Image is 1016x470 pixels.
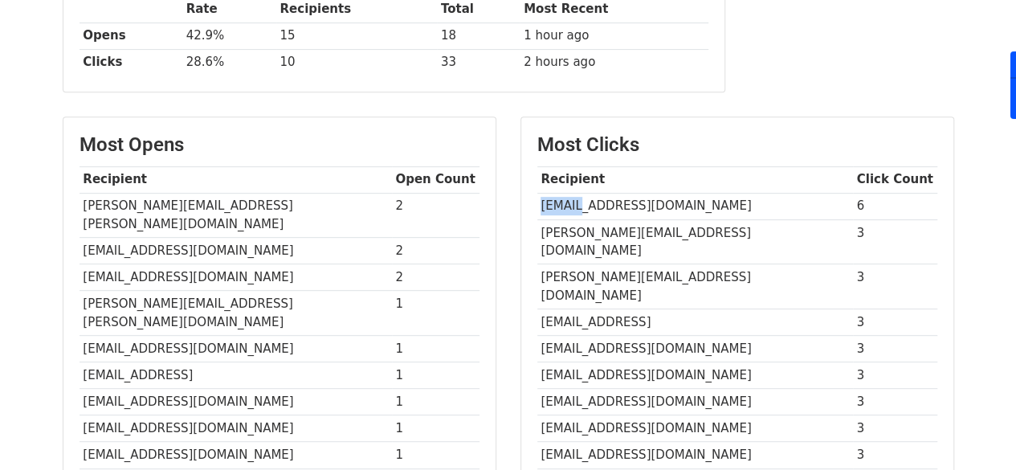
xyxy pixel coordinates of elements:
[853,415,937,442] td: 3
[520,22,708,49] td: 1 hour ago
[80,336,392,362] td: [EMAIL_ADDRESS][DOMAIN_NAME]
[537,166,853,193] th: Recipient
[853,219,937,264] td: 3
[392,336,479,362] td: 1
[853,389,937,415] td: 3
[537,219,853,264] td: [PERSON_NAME][EMAIL_ADDRESS][DOMAIN_NAME]
[392,291,479,336] td: 1
[80,291,392,336] td: [PERSON_NAME][EMAIL_ADDRESS][PERSON_NAME][DOMAIN_NAME]
[80,415,392,442] td: [EMAIL_ADDRESS][DOMAIN_NAME]
[80,238,392,264] td: [EMAIL_ADDRESS][DOMAIN_NAME]
[276,22,437,49] td: 15
[437,49,520,76] td: 33
[392,238,479,264] td: 2
[80,193,392,238] td: [PERSON_NAME][EMAIL_ADDRESS][PERSON_NAME][DOMAIN_NAME]
[537,193,853,219] td: [EMAIL_ADDRESS][DOMAIN_NAME]
[80,49,182,76] th: Clicks
[936,393,1016,470] iframe: Chat Widget
[182,49,276,76] td: 28.6%
[80,264,392,291] td: [EMAIL_ADDRESS][DOMAIN_NAME]
[80,389,392,415] td: [EMAIL_ADDRESS][DOMAIN_NAME]
[537,133,937,157] h3: Most Clicks
[537,389,853,415] td: [EMAIL_ADDRESS][DOMAIN_NAME]
[537,336,853,362] td: [EMAIL_ADDRESS][DOMAIN_NAME]
[853,309,937,335] td: 3
[80,362,392,389] td: [EMAIL_ADDRESS]
[392,264,479,291] td: 2
[537,362,853,389] td: [EMAIL_ADDRESS][DOMAIN_NAME]
[853,442,937,468] td: 3
[537,264,853,309] td: [PERSON_NAME][EMAIL_ADDRESS][DOMAIN_NAME]
[80,22,182,49] th: Opens
[537,309,853,335] td: [EMAIL_ADDRESS]
[392,442,479,468] td: 1
[392,166,479,193] th: Open Count
[80,166,392,193] th: Recipient
[392,362,479,389] td: 1
[276,49,437,76] td: 10
[80,442,392,468] td: [EMAIL_ADDRESS][DOMAIN_NAME]
[537,442,853,468] td: [EMAIL_ADDRESS][DOMAIN_NAME]
[853,264,937,309] td: 3
[392,193,479,238] td: 2
[80,133,479,157] h3: Most Opens
[537,415,853,442] td: [EMAIL_ADDRESS][DOMAIN_NAME]
[437,22,520,49] td: 18
[853,336,937,362] td: 3
[853,362,937,389] td: 3
[182,22,276,49] td: 42.9%
[853,193,937,219] td: 6
[392,415,479,442] td: 1
[520,49,708,76] td: 2 hours ago
[853,166,937,193] th: Click Count
[392,389,479,415] td: 1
